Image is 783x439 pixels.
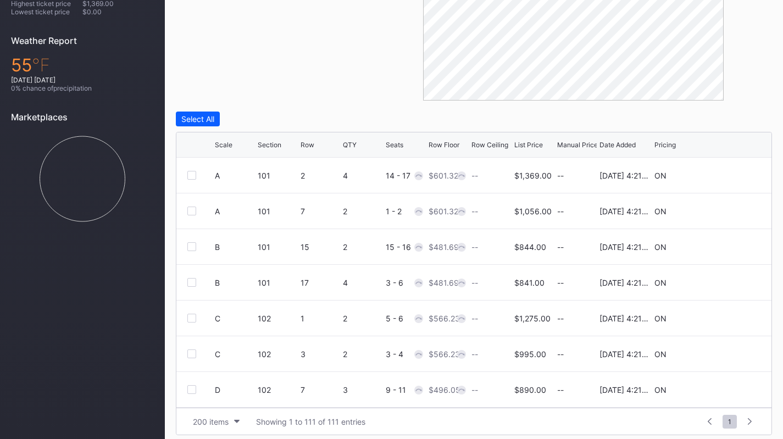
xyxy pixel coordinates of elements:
svg: Chart title [11,131,154,227]
div: 7 [301,207,341,216]
div: $481.69 [429,278,459,287]
div: -- [557,171,597,180]
div: [DATE] [DATE] [11,76,154,84]
div: -- [471,385,478,394]
div: Section [258,141,281,149]
div: Row Floor [429,141,459,149]
div: D [215,385,220,394]
div: Marketplaces [11,112,154,123]
div: $601.32 [429,171,458,180]
div: 102 [258,314,298,323]
div: Select All [181,114,214,124]
div: Lowest ticket price [11,8,82,16]
div: -- [471,171,478,180]
div: 2 [343,349,383,359]
div: $566.23 [429,314,460,323]
div: $1,275.00 [514,314,551,323]
div: B [215,242,220,252]
div: 1 [301,314,341,323]
div: -- [471,207,478,216]
div: -- [557,314,597,323]
div: [DATE] 4:21PM [599,171,652,180]
div: $0.00 [82,8,154,16]
div: 1 - 2 [386,207,426,216]
div: ON [654,171,667,180]
div: Scale [215,141,232,149]
div: -- [557,278,597,287]
div: 101 [258,171,298,180]
div: ON [654,314,667,323]
div: Date Added [599,141,636,149]
div: 17 [301,278,341,287]
div: -- [471,242,478,252]
div: 102 [258,385,298,394]
span: ℉ [32,54,50,76]
div: Showing 1 to 111 of 111 entries [256,417,365,426]
div: List Price [514,141,543,149]
div: -- [471,278,478,287]
div: 102 [258,349,298,359]
div: 9 - 11 [386,385,426,394]
div: 2 [301,171,341,180]
div: 3 [343,385,383,394]
div: 15 - 16 [386,242,426,252]
div: Pricing [654,141,676,149]
div: -- [471,314,478,323]
div: $601.32 [429,207,458,216]
div: -- [557,385,597,394]
div: [DATE] 4:21PM [599,314,652,323]
div: Manual Price [557,141,598,149]
div: ON [654,385,667,394]
div: 3 - 4 [386,349,426,359]
div: $995.00 [514,349,546,359]
div: Row Ceiling [471,141,508,149]
div: 0 % chance of precipitation [11,84,154,92]
span: 1 [723,415,737,429]
div: $890.00 [514,385,546,394]
div: 2 [343,314,383,323]
div: A [215,207,220,216]
div: [DATE] 4:21PM [599,207,652,216]
div: C [215,314,220,323]
div: [DATE] 4:21PM [599,385,652,394]
div: $481.69 [429,242,459,252]
div: Seats [386,141,403,149]
div: $1,056.00 [514,207,552,216]
div: 200 items [193,417,229,426]
div: -- [557,242,597,252]
div: ON [654,278,667,287]
div: Weather Report [11,35,154,46]
div: ON [654,242,667,252]
div: B [215,278,220,287]
div: $844.00 [514,242,546,252]
div: ON [654,349,667,359]
div: 14 - 17 [386,171,426,180]
div: [DATE] 4:21PM [599,242,652,252]
div: A [215,171,220,180]
div: Row [301,141,314,149]
div: 2 [343,207,383,216]
div: -- [557,207,597,216]
button: Select All [176,112,220,126]
div: C [215,349,220,359]
div: [DATE] 4:21PM [599,278,652,287]
div: -- [557,349,597,359]
div: 3 - 6 [386,278,426,287]
div: 5 - 6 [386,314,426,323]
div: ON [654,207,667,216]
div: $566.23 [429,349,460,359]
div: -- [471,349,478,359]
div: 15 [301,242,341,252]
div: $496.05 [429,385,460,394]
div: 2 [343,242,383,252]
div: 3 [301,349,341,359]
div: [DATE] 4:21PM [599,349,652,359]
div: 101 [258,207,298,216]
div: 55 [11,54,154,76]
div: QTY [343,141,357,149]
div: $1,369.00 [514,171,552,180]
button: 200 items [187,414,245,429]
div: 101 [258,242,298,252]
div: 7 [301,385,341,394]
div: 4 [343,171,383,180]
